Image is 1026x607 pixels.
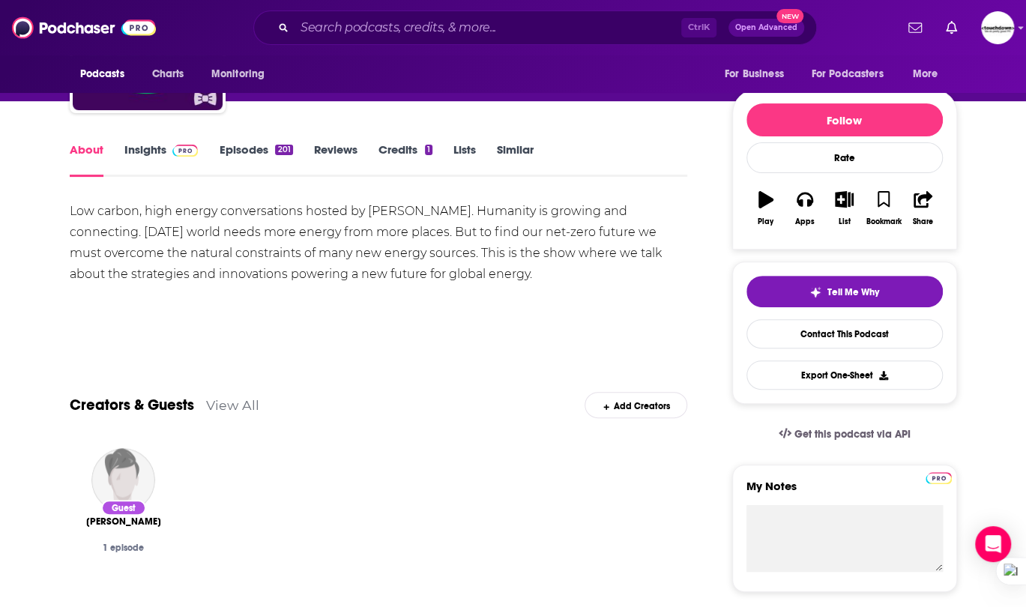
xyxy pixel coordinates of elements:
[152,64,184,85] span: Charts
[795,217,815,226] div: Apps
[902,60,956,88] button: open menu
[746,103,943,136] button: Follow
[913,217,933,226] div: Share
[714,60,803,88] button: open menu
[785,181,824,235] button: Apps
[746,142,943,173] div: Rate
[70,396,194,414] a: Creators & Guests
[497,142,534,177] a: Similar
[812,64,884,85] span: For Podcasters
[981,11,1014,44] img: User Profile
[864,181,903,235] button: Bookmark
[70,142,103,177] a: About
[172,145,199,157] img: Podchaser Pro
[866,217,901,226] div: Bookmark
[746,479,943,505] label: My Notes
[975,526,1011,562] div: Open Intercom Messenger
[839,217,851,226] div: List
[206,397,259,413] a: View All
[794,428,910,441] span: Get this podcast via API
[903,181,942,235] button: Share
[735,24,797,31] span: Open Advanced
[746,276,943,307] button: tell me why sparkleTell Me Why
[758,217,773,226] div: Play
[378,142,432,177] a: Credits1
[725,64,784,85] span: For Business
[80,64,124,85] span: Podcasts
[926,472,952,484] img: Podchaser Pro
[940,15,963,40] a: Show notifications dropdown
[295,16,681,40] input: Search podcasts, credits, & more...
[70,201,688,285] div: Low carbon, high energy conversations hosted by [PERSON_NAME]. Humanity is growing and connecting...
[91,448,155,512] img: John Belizaire
[253,10,817,45] div: Search podcasts, credits, & more...
[124,142,199,177] a: InsightsPodchaser Pro
[902,15,928,40] a: Show notifications dropdown
[275,145,292,155] div: 201
[981,11,1014,44] button: Show profile menu
[585,392,687,418] div: Add Creators
[219,142,292,177] a: Episodes201
[912,64,938,85] span: More
[453,142,476,177] a: Lists
[681,18,716,37] span: Ctrl K
[767,416,923,453] a: Get this podcast via API
[12,13,156,42] img: Podchaser - Follow, Share and Rate Podcasts
[142,60,193,88] a: Charts
[86,516,161,528] span: [PERSON_NAME]
[70,60,144,88] button: open menu
[211,64,265,85] span: Monitoring
[824,181,863,235] button: List
[314,142,357,177] a: Reviews
[827,286,879,298] span: Tell Me Why
[201,60,284,88] button: open menu
[981,11,1014,44] span: Logged in as jvervelde
[425,145,432,155] div: 1
[86,516,161,528] a: John Belizaire
[926,470,952,484] a: Pro website
[728,19,804,37] button: Open AdvancedNew
[746,181,785,235] button: Play
[802,60,905,88] button: open menu
[809,286,821,298] img: tell me why sparkle
[746,360,943,390] button: Export One-Sheet
[746,319,943,348] a: Contact This Podcast
[776,9,803,23] span: New
[82,543,166,553] div: 1 episode
[101,500,146,516] div: Guest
